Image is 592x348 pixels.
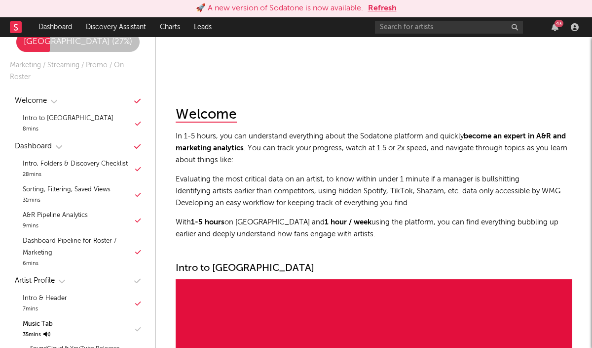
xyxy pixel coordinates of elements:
[23,235,133,259] div: Dashboard Pipeline for Roster / Marketing
[23,196,111,206] div: 31 mins
[176,108,237,123] div: Welcome
[16,36,140,48] div: [GEOGRAPHIC_DATA] ( 27 %)
[10,59,146,83] div: Marketing / Streaming / Promo / On-Roster
[552,23,558,31] button: 43
[23,304,67,314] div: 7 mins
[15,140,52,152] div: Dashboard
[176,185,572,197] li: Identifying artists earlier than competitors, using hidden Spotify, TikTok, Shazam, etc. data onl...
[187,17,219,37] a: Leads
[325,218,371,226] strong: 1 hour / week
[368,2,397,14] button: Refresh
[196,2,363,14] div: 🚀 A new version of Sodatone is now available.
[555,20,563,27] div: 43
[176,262,572,274] div: Intro to [GEOGRAPHIC_DATA]
[153,17,187,37] a: Charts
[23,113,113,125] div: Intro to [GEOGRAPHIC_DATA]
[23,259,133,269] div: 6 mins
[375,21,523,34] input: Search for artists
[23,210,88,221] div: A&R Pipeline Analytics
[23,221,88,231] div: 9 mins
[23,293,67,304] div: Intro & Header
[176,130,572,166] p: In 1-5 hours, you can understand everything about the Sodatone platform and quickly . You can tra...
[23,170,128,180] div: 28 mins
[23,318,53,330] div: Music Tab
[176,197,572,209] li: Developing an easy workflow for keeping track of everything you find
[79,17,153,37] a: Discovery Assistant
[23,330,53,340] div: 35 mins
[15,275,55,287] div: Artist Profile
[191,218,224,226] strong: 1-5 hours
[176,174,572,185] li: Evaluating the most critical data on an artist, to know within under 1 minute if a manager is bul...
[15,95,47,107] div: Welcome
[23,125,113,134] div: 8 mins
[32,17,79,37] a: Dashboard
[176,217,572,240] p: With on [GEOGRAPHIC_DATA] and using the platform, you can find everything bubbling up earlier and...
[23,184,111,196] div: Sorting, Filtering, Saved Views
[23,158,128,170] div: Intro, Folders & Discovery Checklist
